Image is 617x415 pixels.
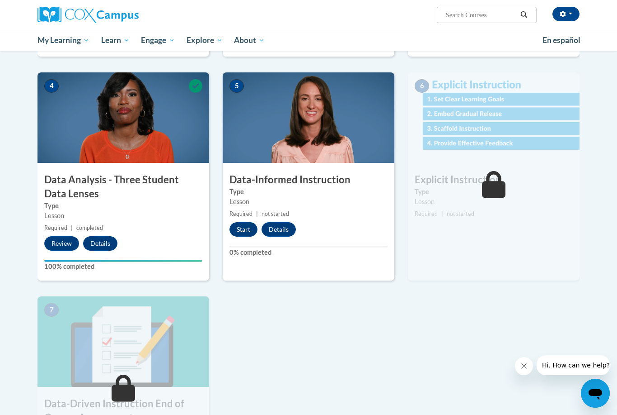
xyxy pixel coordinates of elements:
[37,72,209,163] img: Course Image
[229,79,244,93] span: 5
[552,7,580,21] button: Account Settings
[229,30,271,51] a: About
[515,357,533,375] iframe: Close message
[187,35,223,46] span: Explore
[517,10,531,20] button: Search
[537,31,586,50] a: En español
[542,35,580,45] span: En español
[408,173,580,187] h3: Explicit Instruction
[37,7,139,23] img: Cox Campus
[262,222,296,237] button: Details
[37,7,209,23] a: Cox Campus
[44,201,202,211] label: Type
[37,296,209,387] img: Course Image
[101,35,130,46] span: Learn
[415,187,573,197] label: Type
[229,187,388,197] label: Type
[441,210,443,217] span: |
[44,262,202,272] label: 100% completed
[229,197,388,207] div: Lesson
[83,236,117,251] button: Details
[415,210,438,217] span: Required
[44,303,59,317] span: 7
[415,197,573,207] div: Lesson
[537,355,610,375] iframe: Message from company
[44,224,67,231] span: Required
[32,30,95,51] a: My Learning
[229,210,252,217] span: Required
[44,79,59,93] span: 4
[415,79,429,93] span: 6
[408,72,580,163] img: Course Image
[95,30,136,51] a: Learn
[581,379,610,408] iframe: Button to launch messaging window
[256,210,258,217] span: |
[229,248,388,258] label: 0% completed
[71,224,73,231] span: |
[229,222,257,237] button: Start
[234,35,265,46] span: About
[181,30,229,51] a: Explore
[223,72,394,163] img: Course Image
[135,30,181,51] a: Engage
[76,224,103,231] span: completed
[24,30,593,51] div: Main menu
[44,211,202,221] div: Lesson
[262,210,289,217] span: not started
[447,210,474,217] span: not started
[223,173,394,187] h3: Data-Informed Instruction
[37,173,209,201] h3: Data Analysis - Three Student Data Lenses
[141,35,175,46] span: Engage
[44,236,79,251] button: Review
[37,35,89,46] span: My Learning
[44,260,202,262] div: Your progress
[445,10,517,20] input: Search Courses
